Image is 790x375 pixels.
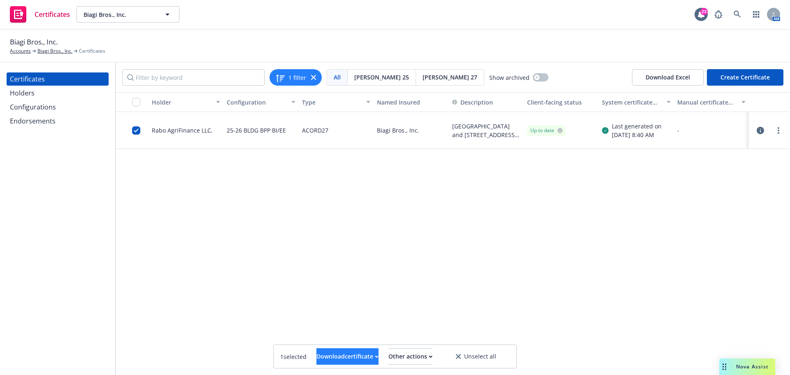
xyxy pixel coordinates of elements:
[132,126,140,135] input: Toggle Row Selected
[77,6,179,23] button: Biagi Bros., Inc.
[677,126,746,135] div: -
[7,72,109,86] a: Certificates
[132,98,140,106] input: Select all
[707,69,783,86] button: Create Certificate
[280,352,307,361] span: 1 selected
[149,92,223,112] button: Holder
[316,349,379,364] div: Download certificate
[377,98,445,107] div: Named Insured
[227,98,286,107] div: Configuration
[602,98,661,107] div: System certificate last generated
[302,117,328,144] div: ACORD27
[37,47,72,55] a: Biagi Bros., Inc.
[719,359,730,375] div: Drag to move
[302,98,361,107] div: Type
[612,122,662,130] div: Last generated on
[35,11,70,18] span: Certificates
[7,3,73,26] a: Certificates
[748,6,764,23] a: Switch app
[527,98,595,107] div: Client-facing status
[10,114,56,128] div: Endorsements
[7,114,109,128] a: Endorsements
[719,359,775,375] button: Nova Assist
[227,117,286,144] div: 25-26 BLDG BPP BI/EE
[288,73,306,82] span: 1 filter
[524,92,599,112] button: Client-facing status
[489,73,530,82] span: Show archived
[374,112,448,149] div: Biagi Bros., Inc.
[354,73,409,82] span: [PERSON_NAME] 25
[223,92,298,112] button: Configuration
[122,69,265,86] input: Filter by keyword
[316,348,379,365] button: Downloadcertificate
[10,37,58,47] span: Biagi Bros., Inc.
[674,92,749,112] button: Manual certificate last generated
[84,10,155,19] span: Biagi Bros., Inc.
[452,98,493,107] button: Description
[612,130,662,139] div: [DATE] 8:40 AM
[10,72,45,86] div: Certificates
[10,100,56,114] div: Configurations
[374,92,448,112] button: Named Insured
[388,348,432,365] button: Other actions
[152,98,211,107] div: Holder
[452,122,520,139] button: [GEOGRAPHIC_DATA] and [STREET_ADDRESS] Rabo AgriFinance LLC, as Collateral Agent ISAOA/ATIMA is l...
[7,86,109,100] a: Holders
[530,127,562,134] div: Up to date
[710,6,727,23] a: Report a Bug
[677,98,737,107] div: Manual certificate last generated
[7,100,109,114] a: Configurations
[464,354,496,359] span: Unselect all
[79,47,105,55] span: Certificates
[729,6,746,23] a: Search
[334,73,341,82] span: All
[442,348,510,365] button: Unselect all
[299,92,374,112] button: Type
[774,126,783,135] a: more
[700,8,708,15] div: 23
[10,47,31,55] a: Accounts
[423,73,477,82] span: [PERSON_NAME] 27
[152,126,213,135] div: Rabo AgriFinance LLC,
[736,363,769,370] span: Nova Assist
[10,86,35,100] div: Holders
[632,69,704,86] button: Download Excel
[599,92,674,112] button: System certificate last generated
